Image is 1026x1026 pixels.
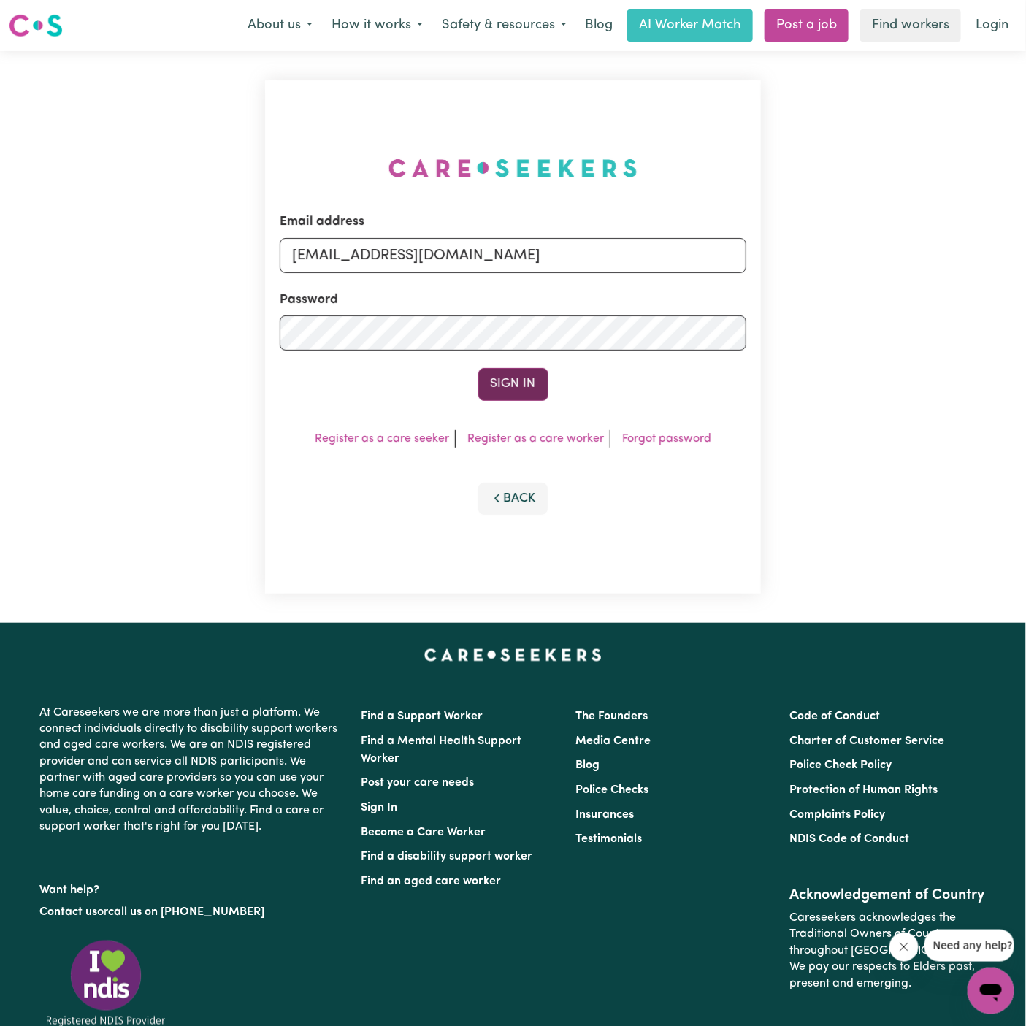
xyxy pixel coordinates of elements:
a: AI Worker Match [627,9,753,42]
a: Contact us [40,906,98,918]
a: Login [967,9,1017,42]
button: Safety & resources [432,10,576,41]
a: Find a Mental Health Support Worker [361,735,522,765]
iframe: Close message [889,933,919,962]
a: Insurances [575,809,634,821]
a: Police Checks [575,784,648,796]
button: Back [478,483,548,515]
a: Find an aged care worker [361,876,502,887]
a: Post a job [765,9,849,42]
a: Sign In [361,802,398,813]
a: Register as a care worker [467,433,604,445]
p: At Careseekers we are more than just a platform. We connect individuals directly to disability su... [40,699,344,841]
a: Find a Support Worker [361,711,483,722]
img: Careseekers logo [9,12,63,39]
h2: Acknowledgement of Country [789,887,986,904]
button: About us [238,10,322,41]
button: Sign In [478,368,548,400]
a: Blog [576,9,621,42]
p: Want help? [40,876,344,898]
p: or [40,898,344,926]
p: Careseekers acknowledges the Traditional Owners of Country throughout [GEOGRAPHIC_DATA]. We pay o... [789,904,986,998]
label: Email address [280,213,364,231]
a: Complaints Policy [789,809,885,821]
a: Police Check Policy [789,759,892,771]
a: Find a disability support worker [361,851,533,862]
a: Media Centre [575,735,651,747]
label: Password [280,291,338,310]
input: Email address [280,238,746,273]
a: Testimonials [575,833,642,845]
a: Protection of Human Rights [789,784,938,796]
a: Careseekers home page [424,649,602,661]
a: Register as a care seeker [315,433,449,445]
button: How it works [322,10,432,41]
a: Find workers [860,9,961,42]
a: Blog [575,759,600,771]
a: NDIS Code of Conduct [789,833,909,845]
a: call us on [PHONE_NUMBER] [109,906,265,918]
iframe: Button to launch messaging window [968,968,1014,1014]
a: Forgot password [622,433,711,445]
a: The Founders [575,711,648,722]
iframe: Message from company [924,930,1014,962]
a: Careseekers logo [9,9,63,42]
a: Post your care needs [361,777,475,789]
a: Code of Conduct [789,711,880,722]
a: Become a Care Worker [361,827,486,838]
a: Charter of Customer Service [789,735,944,747]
